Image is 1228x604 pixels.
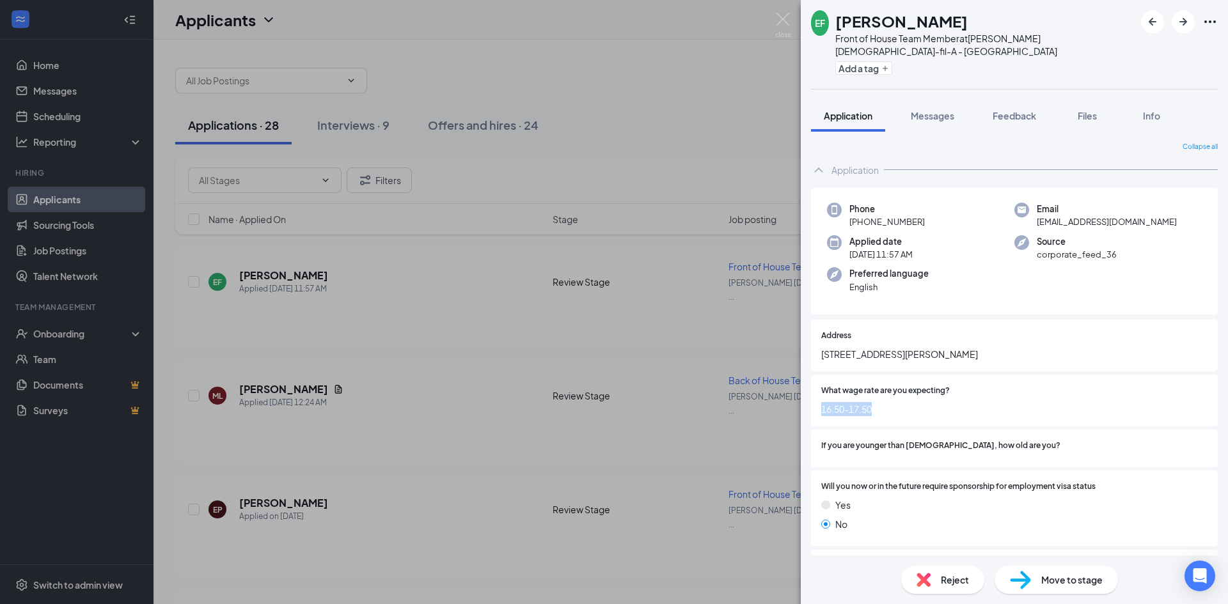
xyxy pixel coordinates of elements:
div: EF [815,17,825,29]
svg: ChevronUp [811,162,826,178]
button: PlusAdd a tag [835,61,892,75]
span: Info [1143,110,1160,121]
span: Files [1078,110,1097,121]
span: [EMAIL_ADDRESS][DOMAIN_NAME] [1037,215,1177,228]
span: Collapse all [1183,142,1218,152]
button: ArrowLeftNew [1141,10,1164,33]
span: English [849,281,929,293]
div: Open Intercom Messenger [1185,561,1215,591]
span: Yes [835,498,851,512]
svg: ArrowLeftNew [1145,14,1160,29]
span: [STREET_ADDRESS][PERSON_NAME] [821,347,1208,361]
svg: ArrowRight [1176,14,1191,29]
svg: Ellipses [1202,14,1218,29]
span: Reject [941,573,969,587]
span: Feedback [993,110,1036,121]
span: Address [821,330,851,342]
span: [DATE] 11:57 AM [849,248,913,261]
span: Email [1037,203,1177,215]
span: corporate_feed_36 [1037,248,1117,261]
span: Messages [911,110,954,121]
div: Front of House Team Member at [PERSON_NAME] [DEMOGRAPHIC_DATA]-fil-A - [GEOGRAPHIC_DATA] [835,32,1135,58]
span: [PHONE_NUMBER] [849,215,925,228]
svg: Plus [881,65,889,72]
button: ArrowRight [1172,10,1195,33]
span: If you are younger than [DEMOGRAPHIC_DATA], how old are you? [821,440,1060,452]
span: Source [1037,235,1117,248]
div: Application [831,164,879,176]
span: Applied date [849,235,913,248]
span: 16.50-17.50 [821,402,1208,416]
h1: [PERSON_NAME] [835,10,968,32]
span: Preferred language [849,267,929,280]
span: Phone [849,203,925,215]
span: Will you now or in the future require sponsorship for employment visa status [821,481,1096,493]
span: Application [824,110,872,121]
span: What wage rate are you expecting? [821,385,950,397]
span: Move to stage [1041,573,1103,587]
span: No [835,517,847,531]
